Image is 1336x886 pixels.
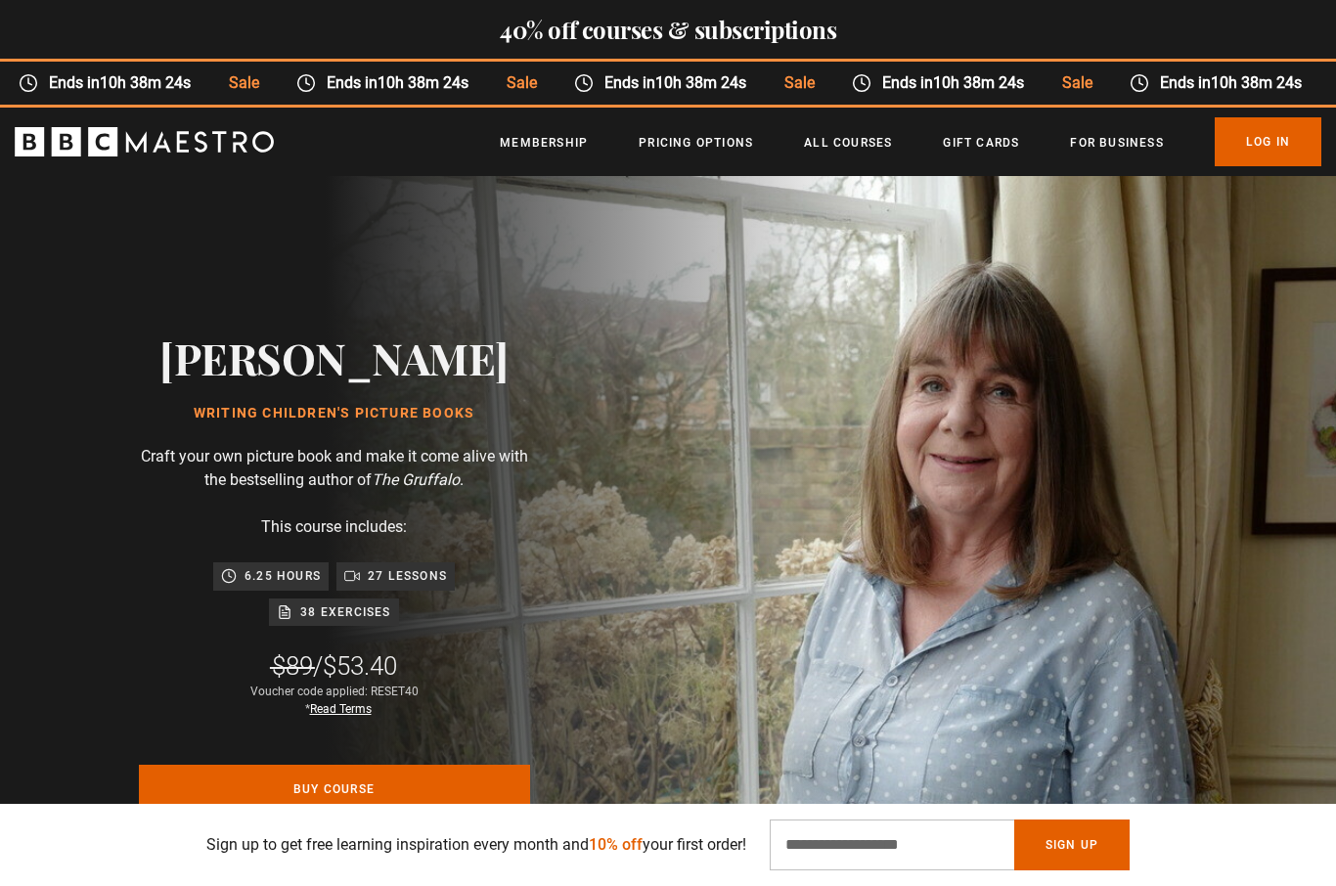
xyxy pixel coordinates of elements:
div: Voucher code applied: RESET40 [250,683,419,718]
h1: Writing Children's Picture Books [159,406,509,421]
time: 10h 38m 24s [378,73,468,92]
span: Ends in [316,71,487,95]
p: 38 exercises [300,602,390,622]
span: $89 [272,651,313,681]
span: Sale [765,71,832,95]
p: This course includes: [261,515,407,539]
a: Buy Course [139,765,530,814]
span: Ends in [871,71,1043,95]
a: Gift Cards [943,133,1019,153]
h2: [PERSON_NAME] [159,332,509,382]
span: Sale [488,71,556,95]
a: For business [1070,133,1163,153]
time: 10h 38m 24s [1211,73,1302,92]
time: 10h 38m 24s [100,73,191,92]
span: 10% off [589,835,643,854]
span: Sale [1043,71,1110,95]
a: Pricing Options [639,133,753,153]
a: Membership [500,133,588,153]
a: Read Terms [310,702,372,716]
a: All Courses [804,133,892,153]
p: 27 lessons [368,566,447,586]
span: Sale [210,71,278,95]
a: Log In [1215,117,1321,166]
p: 6.25 hours [245,566,321,586]
p: Sign up to get free learning inspiration every month and your first order! [206,833,746,857]
time: 10h 38m 24s [655,73,746,92]
div: / [272,649,397,683]
nav: Primary [500,117,1321,166]
time: 10h 38m 24s [933,73,1024,92]
span: Ends in [1149,71,1320,95]
button: Sign Up [1014,820,1130,870]
p: Craft your own picture book and make it come alive with the bestselling author of . [139,445,530,492]
span: $53.40 [323,651,397,681]
span: Ends in [594,71,765,95]
i: The Gruffalo [372,470,460,489]
span: Ends in [38,71,209,95]
svg: BBC Maestro [15,127,274,156]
